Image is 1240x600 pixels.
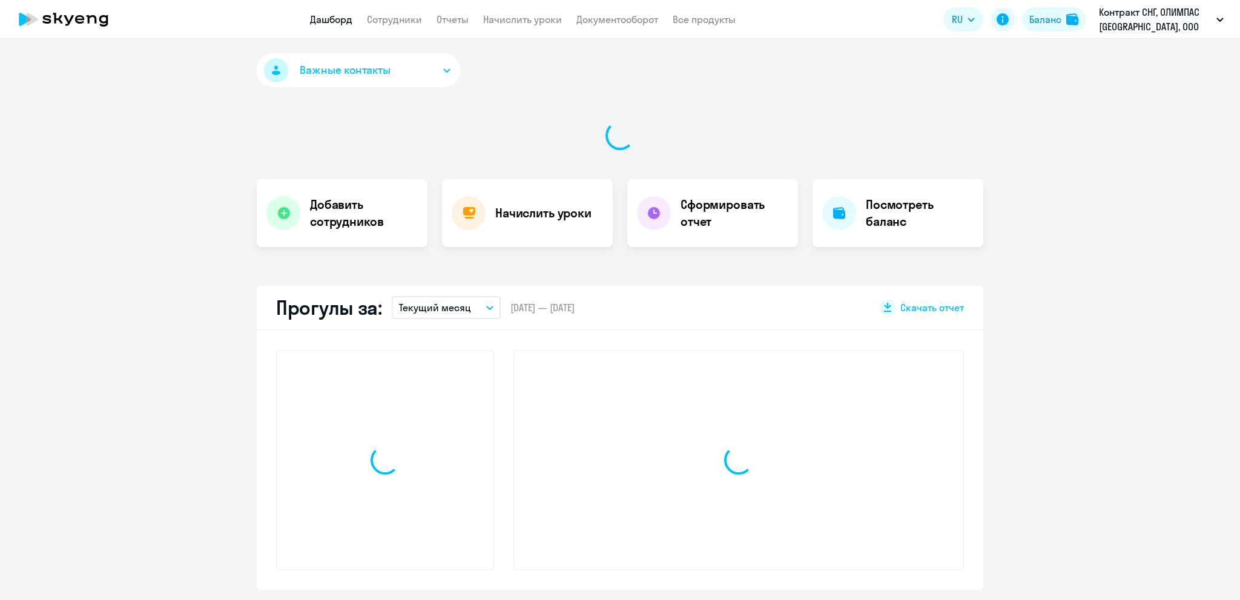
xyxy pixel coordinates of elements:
[392,296,501,319] button: Текущий месяц
[483,13,562,25] a: Начислить уроки
[943,7,983,31] button: RU
[866,196,974,230] h4: Посмотреть баланс
[276,295,382,320] h2: Прогулы за:
[367,13,422,25] a: Сотрудники
[673,13,736,25] a: Все продукты
[510,301,575,314] span: [DATE] — [DATE]
[310,13,352,25] a: Дашборд
[1099,5,1212,34] p: Контракт СНГ, ОЛИМПАС [GEOGRAPHIC_DATA], ООО
[900,301,964,314] span: Скачать отчет
[1022,7,1086,31] button: Балансbalance
[576,13,658,25] a: Документооборот
[681,196,788,230] h4: Сформировать отчет
[952,12,963,27] span: RU
[1029,12,1061,27] div: Баланс
[399,300,471,315] p: Текущий месяц
[495,205,592,222] h4: Начислить уроки
[300,62,391,78] span: Важные контакты
[1093,5,1230,34] button: Контракт СНГ, ОЛИМПАС [GEOGRAPHIC_DATA], ООО
[310,196,418,230] h4: Добавить сотрудников
[257,53,460,87] button: Важные контакты
[1066,13,1078,25] img: balance
[437,13,469,25] a: Отчеты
